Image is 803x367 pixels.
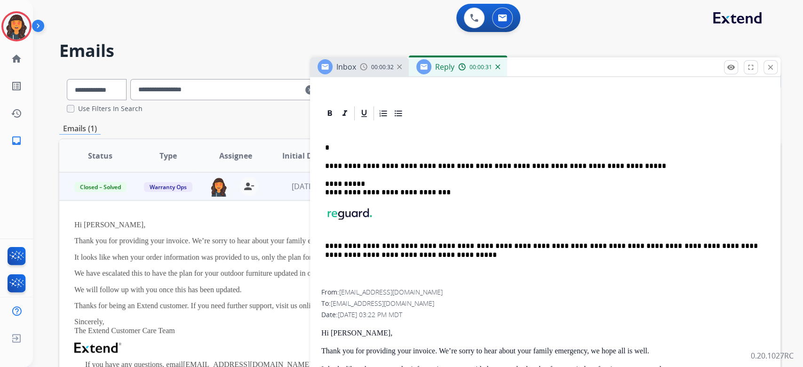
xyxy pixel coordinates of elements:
[209,177,228,197] img: agent-avatar
[331,299,434,308] span: [EMAIL_ADDRESS][DOMAIN_NAME]
[339,287,443,296] span: [EMAIL_ADDRESS][DOMAIN_NAME]
[321,329,769,337] p: Hi [PERSON_NAME],
[74,237,630,245] p: Thank you for providing your invoice. We’re sorry to hear about your family emergency, we hope al...
[3,13,30,40] img: avatar
[435,62,454,72] span: Reply
[469,64,492,71] span: 00:00:31
[321,347,769,355] p: Thank you for providing your invoice. We’re sorry to hear about your family emergency, we hope al...
[74,318,630,335] p: Sincerely, The Extend Customer Care Team
[74,343,121,353] img: Extend Logo
[282,150,324,161] span: Initial Date
[243,181,254,192] mat-icon: person_remove
[11,108,22,119] mat-icon: history
[219,150,252,161] span: Assignee
[751,350,794,361] p: 0.20.1027RC
[88,150,112,161] span: Status
[338,106,352,120] div: Italic
[321,310,769,319] div: Date:
[74,286,630,294] p: We will follow up with you once this has been updated.
[59,123,101,135] p: Emails (1)
[74,302,630,310] p: Thanks for being an Extend customer. If you need further support, visit us online at [DOMAIN_NAME...
[74,182,127,192] span: Closed – Solved
[11,135,22,146] mat-icon: inbox
[74,253,630,262] p: It looks like when your order information was provided to us, only the plan for your indoor furni...
[747,63,755,72] mat-icon: fullscreen
[336,62,356,72] span: Inbox
[74,269,630,278] p: We have escalated this to have the plan for your outdoor furniture updated in our system.
[11,80,22,92] mat-icon: list_alt
[159,150,177,161] span: Type
[371,64,394,71] span: 00:00:32
[78,104,143,113] label: Use Filters In Search
[727,63,735,72] mat-icon: remove_red_eye
[144,182,192,192] span: Warranty Ops
[357,106,371,120] div: Underline
[11,53,22,64] mat-icon: home
[766,63,775,72] mat-icon: close
[74,221,630,229] p: Hi [PERSON_NAME],
[321,287,769,297] div: From:
[391,106,405,120] div: Bullet List
[321,299,769,308] div: To:
[59,41,780,60] h2: Emails
[305,84,315,96] mat-icon: clear
[323,106,337,120] div: Bold
[291,181,315,191] span: [DATE]
[338,310,402,319] span: [DATE] 03:22 PM MDT
[376,106,390,120] div: Ordered List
